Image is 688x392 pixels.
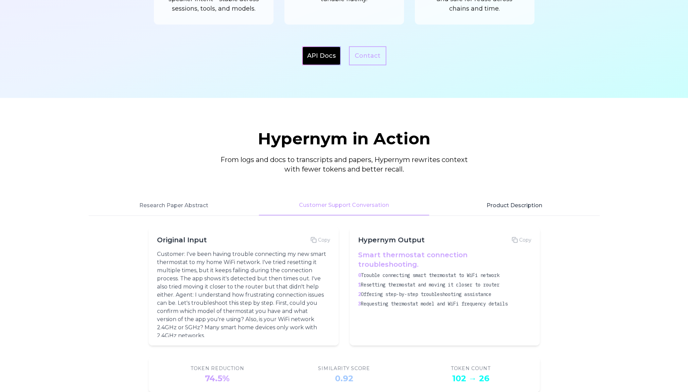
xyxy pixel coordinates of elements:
span: 0 [358,272,361,278]
span: Offering step-by-step troubleshooting assistance [361,291,491,297]
span: Requesting thermostat model and WiFi frequency details [361,301,508,307]
span: Resetting thermostat and moving it closer to router [361,282,499,288]
button: Customer Support Conversation [259,196,429,215]
button: Copy [311,236,330,243]
div: Token Count [451,365,491,372]
span: Copy [318,236,330,243]
div: 0.92 [335,373,353,384]
span: 1 [358,282,361,288]
h3: Original Input [157,235,207,245]
h3: Hypernym Output [358,235,425,245]
span: 3 [358,301,361,307]
button: Product Description [429,196,599,215]
span: 2 [358,291,361,297]
span: Copy [519,236,531,243]
a: API Docs [307,51,336,60]
button: Copy [512,236,531,243]
div: Token Reduction [191,365,244,372]
div: Similarity Score [318,365,370,372]
p: From logs and docs to transcripts and papers, Hypernym rewrites context with fewer tokens and bet... [214,155,475,174]
h2: Hypernym in Action [89,130,600,147]
p: Customer: I've been having trouble connecting my new smart thermostat to my home WiFi network. I'... [157,250,328,340]
button: Research Paper Abstract [89,196,259,215]
div: 102 → 26 [452,373,489,384]
a: Contact [349,46,386,65]
div: 74.5% [205,373,230,384]
h4: Smart thermostat connection troubleshooting. [358,250,529,269]
span: Trouble connecting smart thermostat to WiFi network [361,272,499,278]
